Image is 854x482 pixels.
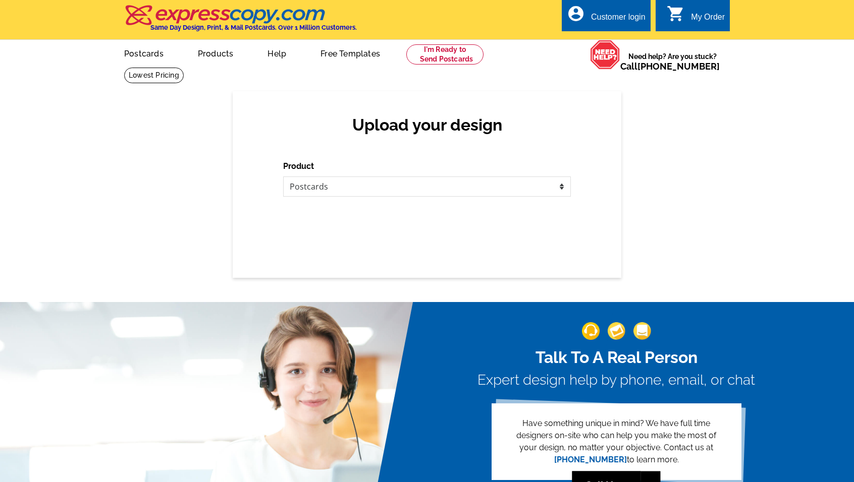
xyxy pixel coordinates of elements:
[304,41,396,65] a: Free Templates
[251,41,302,65] a: Help
[293,115,561,135] h2: Upload your design
[590,40,620,70] img: help
[477,372,755,389] h3: Expert design help by phone, email, or chat
[554,455,627,464] a: [PHONE_NUMBER]
[567,5,585,23] i: account_circle
[667,11,725,24] a: shopping_cart My Order
[667,5,685,23] i: shopping_cart
[283,160,314,172] label: Product
[567,11,646,24] a: account_circle Customer login
[620,51,725,72] span: Need help? Are you stuck?
[637,61,720,72] a: [PHONE_NUMBER]
[620,61,720,72] span: Call
[182,41,250,65] a: Products
[608,322,625,340] img: support-img-2.png
[582,322,600,340] img: support-img-1.png
[150,24,357,31] h4: Same Day Design, Print, & Mail Postcards. Over 1 Million Customers.
[477,348,755,367] h2: Talk To A Real Person
[108,41,180,65] a: Postcards
[691,13,725,27] div: My Order
[124,12,357,31] a: Same Day Design, Print, & Mail Postcards. Over 1 Million Customers.
[591,13,646,27] div: Customer login
[633,322,651,340] img: support-img-3_1.png
[508,417,725,466] p: Have something unique in mind? We have full time designers on-site who can help you make the most...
